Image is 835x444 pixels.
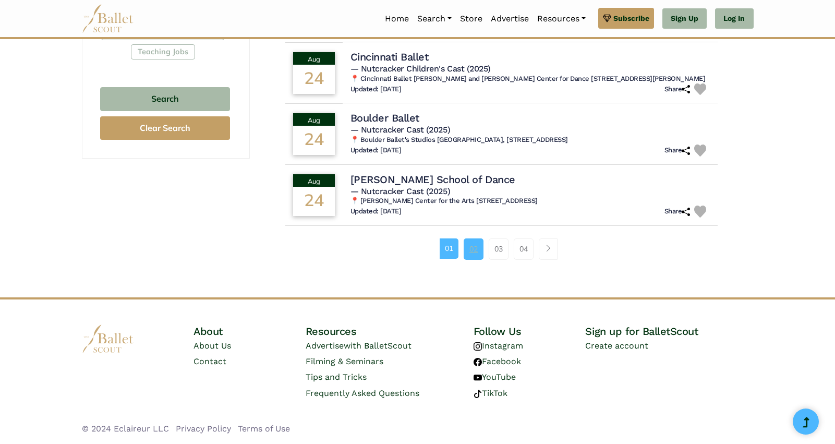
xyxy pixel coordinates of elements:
span: — Nutcracker Cast (2025) [350,125,450,135]
a: Advertise [487,8,533,30]
a: Instagram [474,341,523,351]
span: with BalletScout [344,341,412,351]
h6: 📍 Cincinnati Ballet [PERSON_NAME] and [PERSON_NAME] Center for Dance [STREET_ADDRESS][PERSON_NAME] [350,75,710,83]
div: 24 [293,187,335,216]
h6: Share [664,146,691,155]
a: Store [456,8,487,30]
img: tiktok logo [474,390,482,398]
div: 24 [293,126,335,155]
a: Contact [193,356,226,366]
img: gem.svg [603,13,611,24]
span: — Nutcracker Cast (2025) [350,186,450,196]
img: youtube logo [474,374,482,382]
h4: [PERSON_NAME] School of Dance [350,173,515,186]
a: 03 [489,238,509,259]
h4: Follow Us [474,325,586,338]
button: Clear Search [100,116,230,140]
span: Subscribe [613,13,649,24]
img: instagram logo [474,342,482,351]
h4: About [193,325,306,338]
a: Advertisewith BalletScout [306,341,412,351]
a: Facebook [474,356,521,366]
li: © 2024 Eclaireur LLC [82,422,169,436]
nav: Page navigation example [440,238,563,259]
a: Subscribe [598,8,654,29]
h4: Sign up for BalletScout [585,325,753,338]
h4: Boulder Ballet [350,111,419,125]
span: — Nutcracker Children's Cast (2025) [350,64,491,74]
a: Create account [585,341,648,351]
h4: Resources [306,325,474,338]
a: Filming & Seminars [306,356,383,366]
h6: 📍 Boulder Ballet's Studios [GEOGRAPHIC_DATA], [STREET_ADDRESS] [350,136,710,145]
a: 01 [440,238,458,258]
img: facebook logo [474,358,482,366]
a: YouTube [474,372,516,382]
a: Privacy Policy [176,424,231,434]
div: Aug [293,52,335,65]
h4: Cincinnati Ballet [350,50,429,64]
div: Aug [293,113,335,126]
a: 02 [464,238,483,259]
button: Search [100,87,230,112]
h6: Updated: [DATE] [350,146,402,155]
a: Tips and Tricks [306,372,367,382]
a: 04 [514,238,534,259]
h6: Share [664,207,691,216]
a: Log In [715,8,753,29]
a: Terms of Use [238,424,290,434]
h6: 📍 [PERSON_NAME] Center for the Arts [STREET_ADDRESS] [350,197,710,206]
img: logo [82,325,134,353]
h6: Updated: [DATE] [350,85,402,94]
h6: Share [664,85,691,94]
div: 24 [293,65,335,94]
a: Search [413,8,456,30]
div: Aug [293,174,335,187]
h6: Updated: [DATE] [350,207,402,216]
a: Home [381,8,413,30]
a: Sign Up [662,8,707,29]
a: TikTok [474,388,507,398]
a: About Us [193,341,231,351]
a: Frequently Asked Questions [306,388,419,398]
a: Resources [533,8,590,30]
